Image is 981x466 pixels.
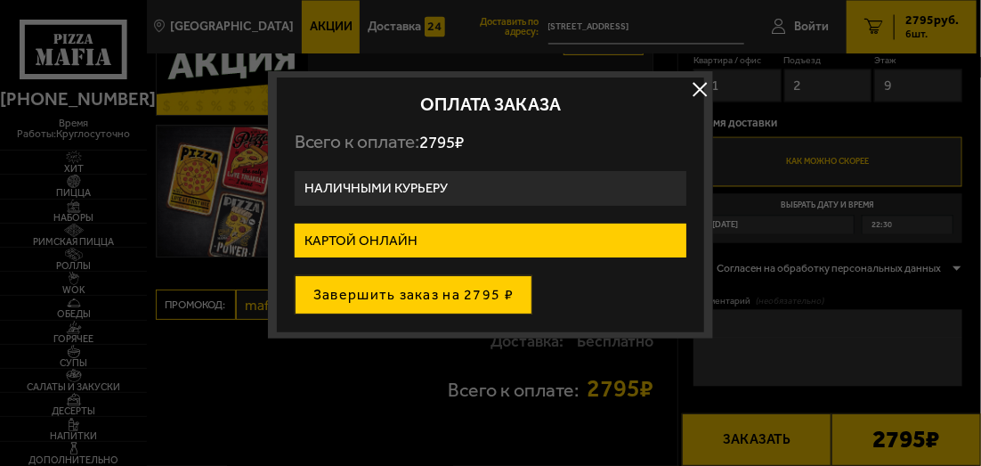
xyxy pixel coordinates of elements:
p: Всего к оплате: [295,131,686,153]
span: 2795 ₽ [419,132,464,152]
button: Завершить заказ на 2795 ₽ [295,275,532,315]
label: Картой онлайн [295,224,686,258]
label: Наличными курьеру [295,171,686,206]
h2: Оплата заказа [295,95,686,113]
